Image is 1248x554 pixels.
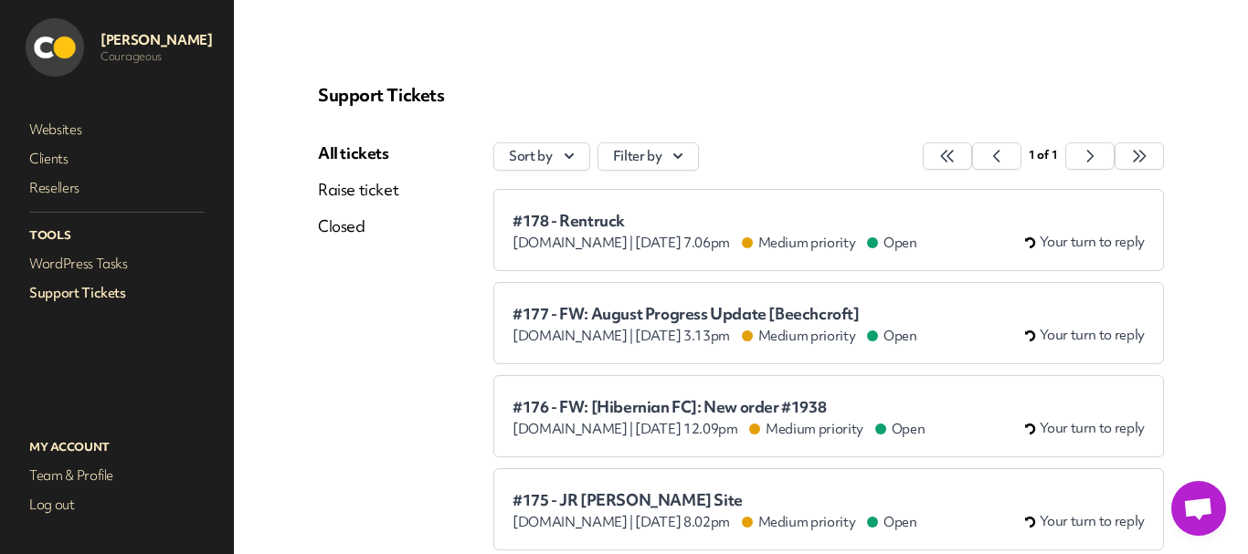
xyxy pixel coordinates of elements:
[26,251,208,277] a: WordPress Tasks
[26,117,208,142] a: Websites
[26,224,208,247] p: Tools
[1029,147,1057,162] span: 1 of 1
[513,420,925,438] div: [DATE] 12.09pm
[493,189,1164,271] a: #178 - Rentruck [DOMAIN_NAME] | [DATE] 7.06pm Medium priority Open Your turn to reply
[493,282,1164,364] a: #177 - FW: August Progress Update [Beechcroft] [DOMAIN_NAME] | [DATE] 3.13pm Medium priority Open...
[744,234,856,252] span: Medium priority
[26,435,208,459] p: My Account
[1171,481,1226,536] a: Open chat
[26,463,208,488] a: Team & Profile
[751,420,863,438] span: Medium priority
[513,513,633,531] span: [DOMAIN_NAME] |
[318,179,398,201] a: Raise ticket
[513,327,633,345] span: [DOMAIN_NAME] |
[513,420,633,438] span: [DOMAIN_NAME] |
[513,212,917,230] span: #178 - Rentruck
[744,513,856,531] span: Medium priority
[513,327,917,345] div: [DATE] 3.13pm
[869,234,917,252] span: Open
[26,146,208,172] a: Clients
[493,142,590,171] button: Sort by
[100,49,212,64] p: Courageous
[318,142,398,164] a: All tickets
[26,280,208,306] a: Support Tickets
[877,420,925,438] span: Open
[513,234,633,252] span: [DOMAIN_NAME] |
[513,398,925,416] span: #176 - FW: [Hibernian FC]: New order #1938
[100,31,212,49] p: [PERSON_NAME]
[513,513,917,531] div: [DATE] 8.02pm
[493,468,1164,550] a: #175 - JR [PERSON_NAME] Site [DOMAIN_NAME] | [DATE] 8.02pm Medium priority Open Your turn to reply
[1040,419,1145,438] span: Your turn to reply
[1040,512,1145,531] span: Your turn to reply
[869,327,917,345] span: Open
[318,215,398,237] a: Closed
[1040,233,1145,252] span: Your turn to reply
[493,375,1164,457] a: #176 - FW: [Hibernian FC]: New order #1938 [DOMAIN_NAME] | [DATE] 12.09pm Medium priority Open Yo...
[744,327,856,345] span: Medium priority
[1040,326,1145,345] span: Your turn to reply
[513,305,917,323] span: #177 - FW: August Progress Update [Beechcroft]
[318,84,1164,106] p: Support Tickets
[513,491,917,509] span: #175 - JR [PERSON_NAME] Site
[513,234,917,252] div: [DATE] 7.06pm
[598,142,700,171] button: Filter by
[26,492,208,517] a: Log out
[869,513,917,531] span: Open
[26,175,208,201] a: Resellers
